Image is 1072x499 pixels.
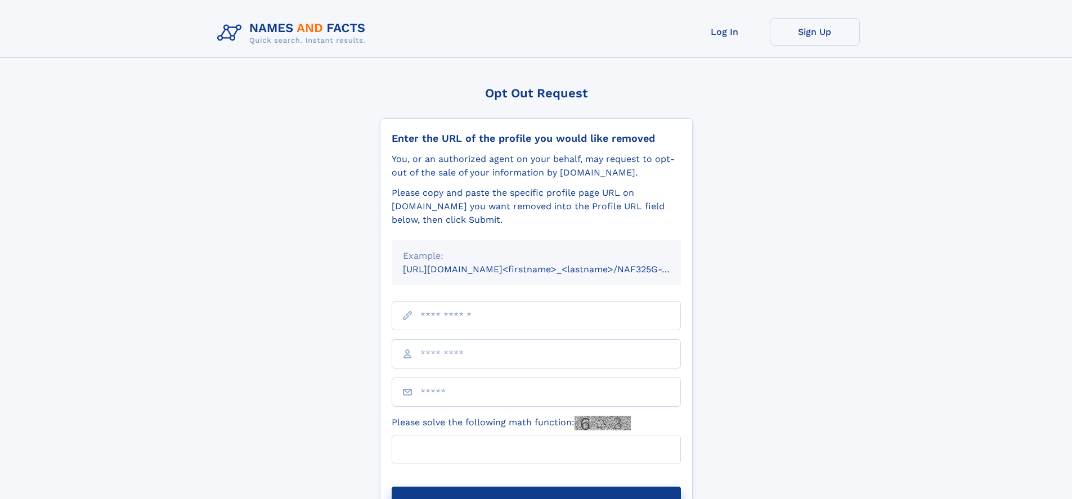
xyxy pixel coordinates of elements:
[392,152,681,179] div: You, or an authorized agent on your behalf, may request to opt-out of the sale of your informatio...
[213,18,375,48] img: Logo Names and Facts
[392,416,631,430] label: Please solve the following math function:
[680,18,770,46] a: Log In
[392,132,681,145] div: Enter the URL of the profile you would like removed
[403,249,670,263] div: Example:
[392,186,681,227] div: Please copy and paste the specific profile page URL on [DOMAIN_NAME] you want removed into the Pr...
[403,264,702,275] small: [URL][DOMAIN_NAME]<firstname>_<lastname>/NAF325G-xxxxxxxx
[380,86,693,100] div: Opt Out Request
[770,18,860,46] a: Sign Up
